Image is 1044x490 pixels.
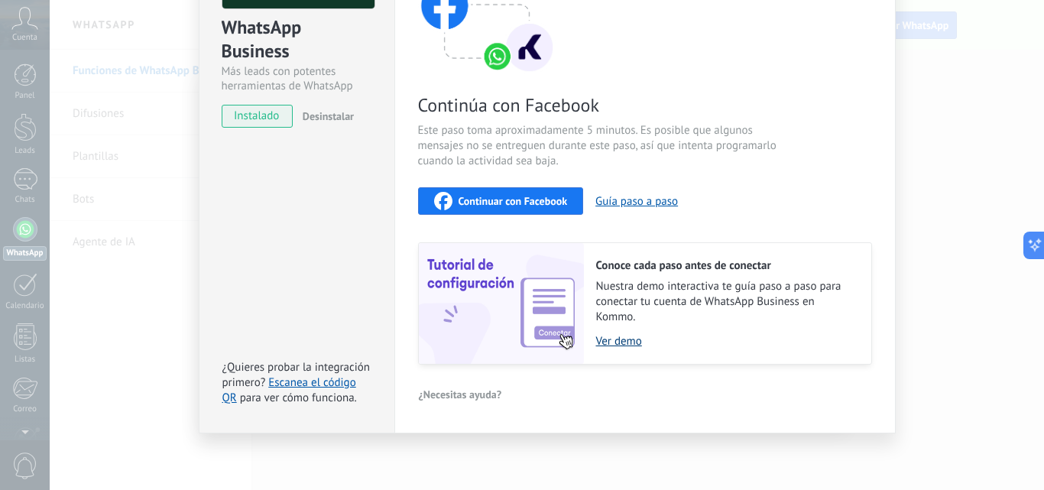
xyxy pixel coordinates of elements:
[596,258,856,273] h2: Conoce cada paso antes de conectar
[418,123,782,169] span: Este paso toma aproximadamente 5 minutos. Es posible que algunos mensajes no se entreguen durante...
[222,64,372,93] div: Más leads con potentes herramientas de WhatsApp
[303,109,354,123] span: Desinstalar
[297,105,354,128] button: Desinstalar
[240,391,357,405] span: para ver cómo funciona.
[222,375,356,405] a: Escanea el código QR
[418,383,503,406] button: ¿Necesitas ayuda?
[222,15,372,64] div: WhatsApp Business
[418,187,584,215] button: Continuar con Facebook
[596,334,856,349] a: Ver demo
[459,196,568,206] span: Continuar con Facebook
[222,360,371,390] span: ¿Quieres probar la integración primero?
[222,105,292,128] span: instalado
[595,194,678,209] button: Guía paso a paso
[418,93,782,117] span: Continúa con Facebook
[419,389,502,400] span: ¿Necesitas ayuda?
[596,279,856,325] span: Nuestra demo interactiva te guía paso a paso para conectar tu cuenta de WhatsApp Business en Kommo.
